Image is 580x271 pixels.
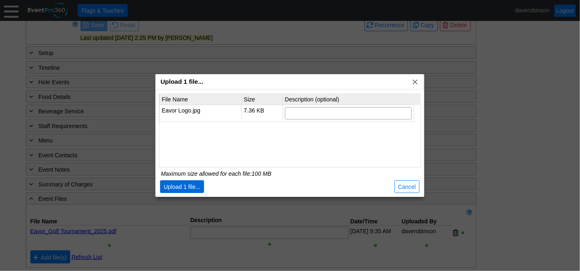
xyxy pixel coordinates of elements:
th: Size [242,94,283,105]
th: File Name [160,94,242,105]
span: Upload 1 file... [162,182,202,191]
span: 100 MB [252,170,271,177]
span: Upload 1 file... [160,78,203,85]
div: Maximum size allowed for each file: [161,170,271,177]
th: Description (optional) [283,94,414,105]
span: Cancel [397,183,418,191]
td: Eavor Logo.jpg [160,105,242,122]
td: 7.36 KB [242,105,283,122]
span: Cancel [397,182,418,191]
span: Upload 1 file... [162,183,202,191]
